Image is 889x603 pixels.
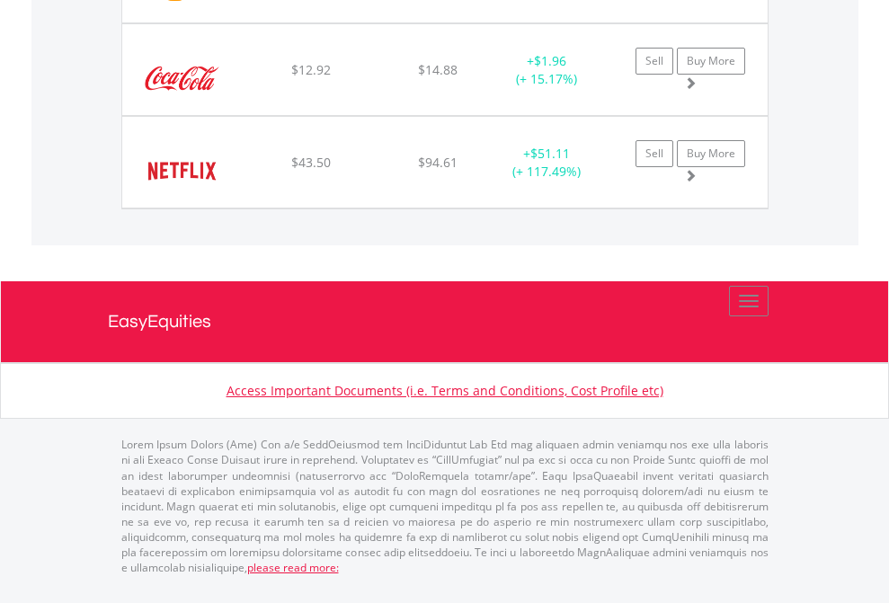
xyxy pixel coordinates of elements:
span: $43.50 [291,154,331,171]
a: please read more: [247,560,339,575]
img: EQU.US.NFLX.png [131,139,233,203]
span: $1.96 [534,52,566,69]
span: $51.11 [530,145,570,162]
a: Buy More [677,48,745,75]
img: EQU.US.KO.png [131,47,233,111]
span: $12.92 [291,61,331,78]
a: Sell [636,140,673,167]
span: $94.61 [418,154,458,171]
a: Buy More [677,140,745,167]
div: + (+ 15.17%) [491,52,603,88]
a: EasyEquities [108,281,782,362]
div: + (+ 117.49%) [491,145,603,181]
a: Sell [636,48,673,75]
span: $14.88 [418,61,458,78]
a: Access Important Documents (i.e. Terms and Conditions, Cost Profile etc) [227,382,663,399]
p: Lorem Ipsum Dolors (Ame) Con a/e SeddOeiusmod tem InciDiduntut Lab Etd mag aliquaen admin veniamq... [121,437,769,575]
